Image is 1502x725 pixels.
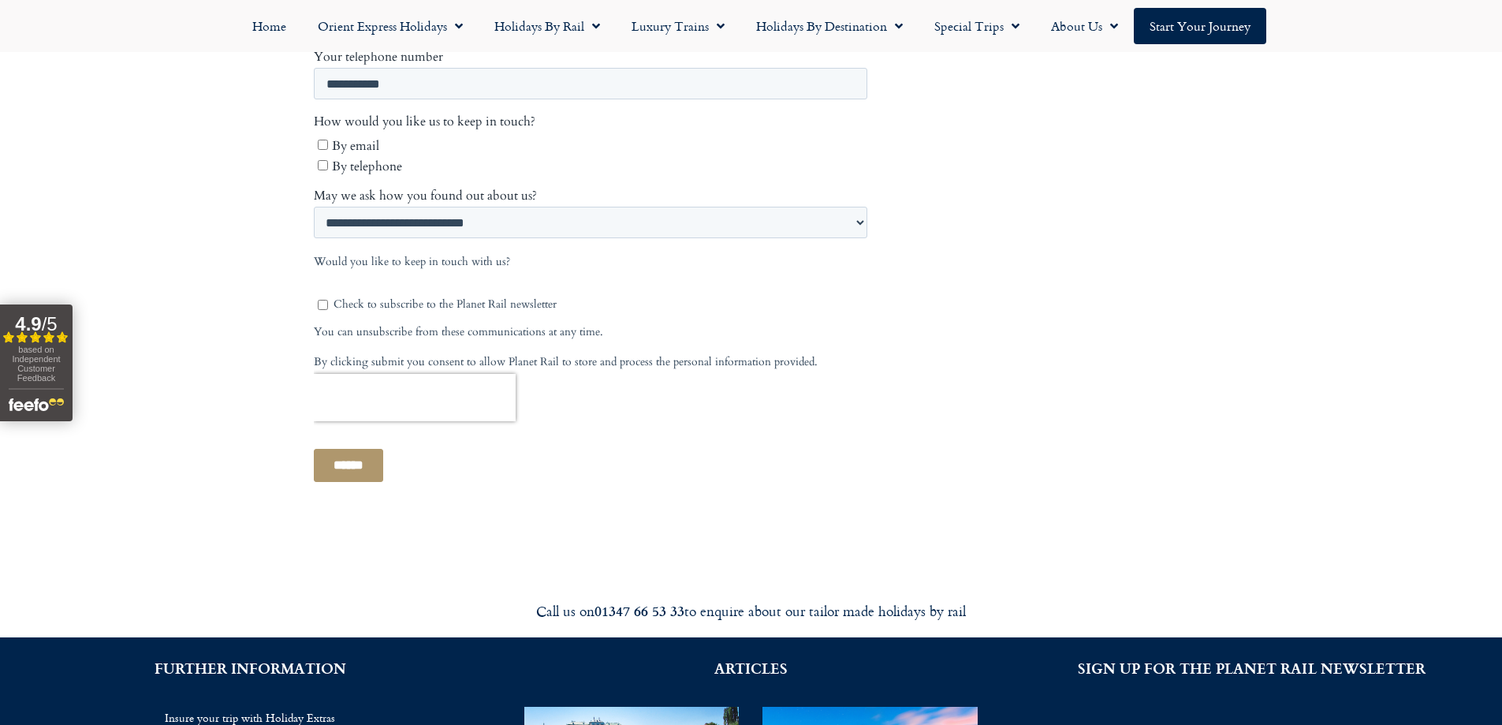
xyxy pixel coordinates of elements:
a: Orient Express Holidays [302,8,479,44]
a: Luxury Trains [616,8,740,44]
a: Special Trips [919,8,1035,44]
a: Holidays by Destination [740,8,919,44]
nav: Menu [8,8,1494,44]
input: By email [4,574,14,584]
span: By telephone [18,592,88,609]
span: Your last name [280,353,360,370]
a: Start your Journey [1134,8,1266,44]
h2: SIGN UP FOR THE PLANET RAIL NEWSLETTER [1025,661,1478,675]
span: By email [18,571,65,589]
a: Holidays by Rail [479,8,616,44]
div: Call us on to enquire about our tailor made holidays by rail [310,602,1193,620]
h2: FURTHER INFORMATION [24,661,477,675]
a: About Us [1035,8,1134,44]
strong: 01347 66 53 33 [594,600,684,621]
a: Home [237,8,302,44]
h2: ARTICLES [524,661,978,675]
input: By telephone [4,594,14,604]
